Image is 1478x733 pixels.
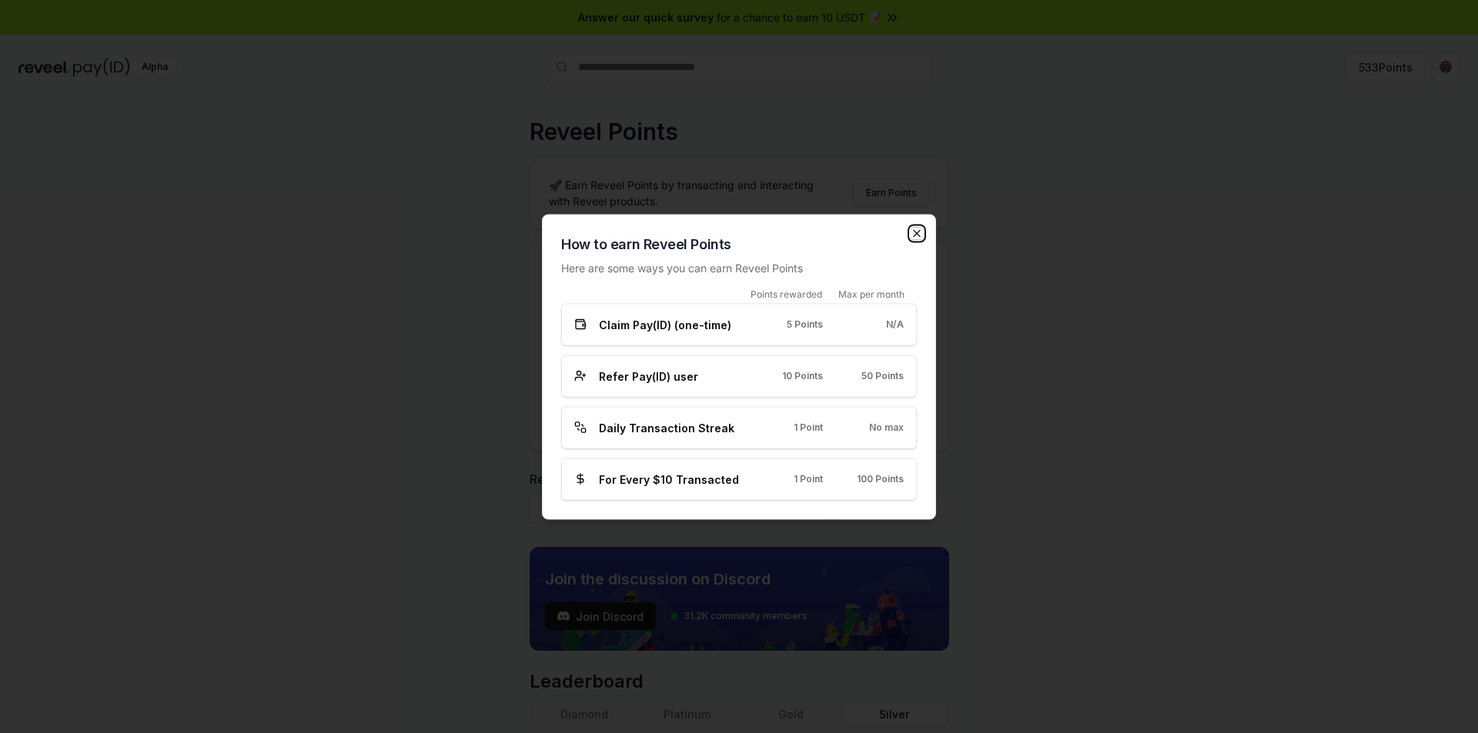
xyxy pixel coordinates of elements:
[561,233,917,255] h2: How to earn Reveel Points
[794,421,823,434] span: 1 Point
[857,473,904,485] span: 100 Points
[561,259,917,275] p: Here are some ways you can earn Reveel Points
[869,421,904,434] span: No max
[599,368,698,384] span: Refer Pay(ID) user
[838,288,905,300] span: Max per month
[886,318,904,331] span: N/A
[794,473,823,485] span: 1 Point
[751,288,822,300] span: Points rewarded
[782,370,823,382] span: 10 Points
[599,419,734,435] span: Daily Transaction Streak
[599,471,739,487] span: For Every $10 Transacted
[599,316,731,332] span: Claim Pay(ID) (one-time)
[861,370,904,382] span: 50 Points
[787,318,823,331] span: 5 Points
